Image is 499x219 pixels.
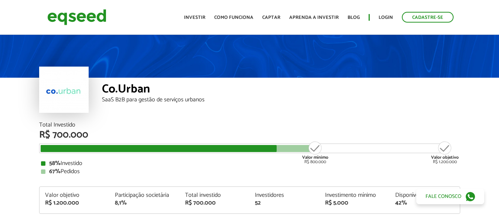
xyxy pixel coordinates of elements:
[115,200,174,206] div: 8,1%
[115,192,174,198] div: Participação societária
[102,83,460,97] div: Co.Urban
[184,15,205,20] a: Investir
[45,192,104,198] div: Valor objetivo
[402,12,454,23] a: Cadastre-se
[214,15,253,20] a: Como funciona
[102,97,460,103] div: SaaS B2B para gestão de serviços urbanos
[39,130,460,140] div: R$ 700.000
[325,200,384,206] div: R$ 5.000
[39,122,460,128] div: Total Investido
[255,192,314,198] div: Investidores
[262,15,280,20] a: Captar
[348,15,360,20] a: Blog
[41,169,458,175] div: Pedidos
[431,141,459,164] div: R$ 1.200.000
[45,200,104,206] div: R$ 1.200.000
[185,200,244,206] div: R$ 700.000
[416,189,484,204] a: Fale conosco
[255,200,314,206] div: 52
[47,7,106,27] img: EqSeed
[395,200,454,206] div: 42%
[41,161,458,166] div: Investido
[431,154,459,161] strong: Valor objetivo
[49,158,61,168] strong: 58%
[289,15,339,20] a: Aprenda a investir
[185,192,244,198] div: Total investido
[325,192,384,198] div: Investimento mínimo
[379,15,393,20] a: Login
[49,166,61,176] strong: 67%
[301,141,329,164] div: R$ 800.000
[302,154,328,161] strong: Valor mínimo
